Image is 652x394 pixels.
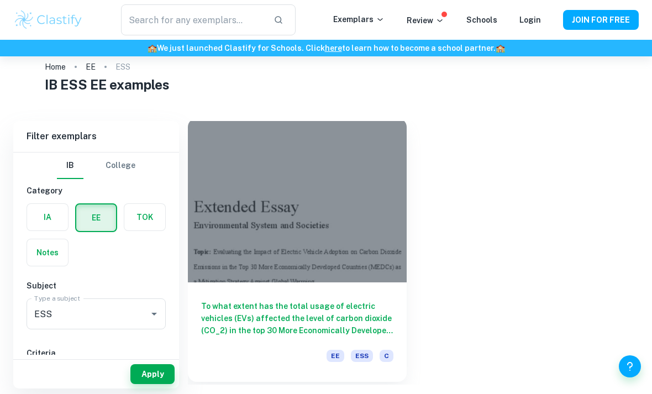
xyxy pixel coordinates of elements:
span: ESS [351,350,373,362]
a: To what extent has the total usage of electric vehicles (EVs) affected the level of carbon dioxid... [188,121,407,385]
input: Search for any exemplars... [121,4,265,35]
label: Type a subject [34,293,80,303]
button: IA [27,204,68,230]
h1: IB ESS EE examples [45,75,608,94]
img: Clastify logo [13,9,83,31]
a: Home [45,59,66,75]
a: Schools [466,15,497,24]
span: 🏫 [496,44,505,52]
button: JOIN FOR FREE [563,10,639,30]
span: EE [327,350,344,362]
h6: Filter exemplars [13,121,179,152]
a: Login [519,15,541,24]
h6: Criteria [27,347,166,359]
h6: We just launched Clastify for Schools. Click to learn how to become a school partner. [2,42,650,54]
button: Apply [130,364,175,384]
button: Help and Feedback [619,355,641,377]
div: Filter type choice [57,153,135,179]
p: Review [407,14,444,27]
h6: To what extent has the total usage of electric vehicles (EVs) affected the level of carbon dioxid... [201,300,393,337]
button: IB [57,153,83,179]
a: EE [86,59,96,75]
p: ESS [115,61,130,73]
span: 🏫 [148,44,157,52]
button: TOK [124,204,165,230]
h6: Subject [27,280,166,292]
button: EE [76,204,116,231]
button: Notes [27,239,68,266]
span: C [380,350,393,362]
h6: Category [27,185,166,197]
p: Exemplars [333,13,385,25]
a: here [325,44,342,52]
button: Open [146,306,162,322]
button: College [106,153,135,179]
